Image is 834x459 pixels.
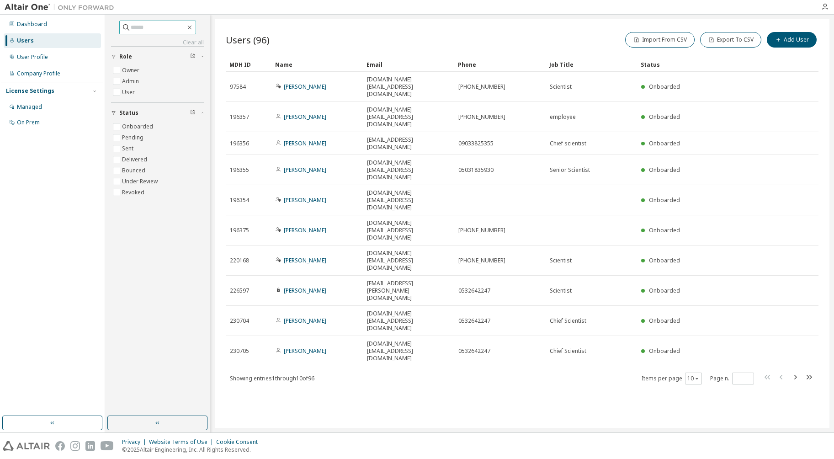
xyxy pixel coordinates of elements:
[111,39,204,46] a: Clear all
[122,121,155,132] label: Onboarded
[550,113,576,121] span: employee
[458,83,505,91] span: [PHONE_NUMBER]
[367,57,451,72] div: Email
[550,83,572,91] span: Scientist
[649,166,680,174] span: Onboarded
[367,250,450,272] span: [DOMAIN_NAME][EMAIL_ADDRESS][DOMAIN_NAME]
[367,159,450,181] span: [DOMAIN_NAME][EMAIL_ADDRESS][DOMAIN_NAME]
[230,83,246,91] span: 97584
[6,87,54,95] div: License Settings
[367,219,450,241] span: [DOMAIN_NAME][EMAIL_ADDRESS][DOMAIN_NAME]
[119,109,138,117] span: Status
[70,441,80,451] img: instagram.svg
[275,57,359,72] div: Name
[649,139,680,147] span: Onboarded
[649,226,680,234] span: Onboarded
[122,76,141,87] label: Admin
[550,347,586,355] span: Chief Scientist
[230,113,249,121] span: 196357
[17,119,40,126] div: On Prem
[149,438,216,446] div: Website Terms of Use
[284,347,326,355] a: [PERSON_NAME]
[284,139,326,147] a: [PERSON_NAME]
[190,109,196,117] span: Clear filter
[122,65,141,76] label: Owner
[458,257,505,264] span: [PHONE_NUMBER]
[367,280,450,302] span: [EMAIL_ADDRESS][PERSON_NAME][DOMAIN_NAME]
[458,57,542,72] div: Phone
[284,287,326,294] a: [PERSON_NAME]
[367,76,450,98] span: [DOMAIN_NAME][EMAIL_ADDRESS][DOMAIN_NAME]
[458,227,505,234] span: [PHONE_NUMBER]
[226,33,270,46] span: Users (96)
[55,441,65,451] img: facebook.svg
[767,32,817,48] button: Add User
[550,257,572,264] span: Scientist
[367,340,450,362] span: [DOMAIN_NAME][EMAIL_ADDRESS][DOMAIN_NAME]
[367,136,450,151] span: [EMAIL_ADDRESS][DOMAIN_NAME]
[229,57,268,72] div: MDH ID
[649,196,680,204] span: Onboarded
[284,196,326,204] a: [PERSON_NAME]
[367,310,450,332] span: [DOMAIN_NAME][EMAIL_ADDRESS][DOMAIN_NAME]
[122,438,149,446] div: Privacy
[284,166,326,174] a: [PERSON_NAME]
[550,140,586,147] span: Chief scientist
[230,287,249,294] span: 226597
[230,197,249,204] span: 196354
[122,446,263,454] p: © 2025 Altair Engineering, Inc. All Rights Reserved.
[85,441,95,451] img: linkedin.svg
[17,103,42,111] div: Managed
[649,317,680,325] span: Onboarded
[216,438,263,446] div: Cookie Consent
[190,53,196,60] span: Clear filter
[458,113,505,121] span: [PHONE_NUMBER]
[550,287,572,294] span: Scientist
[284,317,326,325] a: [PERSON_NAME]
[649,83,680,91] span: Onboarded
[649,113,680,121] span: Onboarded
[710,373,754,384] span: Page n.
[649,287,680,294] span: Onboarded
[122,132,145,143] label: Pending
[5,3,119,12] img: Altair One
[550,317,586,325] span: Chief Scientist
[3,441,50,451] img: altair_logo.svg
[111,47,204,67] button: Role
[458,317,490,325] span: 0532642247
[625,32,695,48] button: Import From CSV
[367,106,450,128] span: [DOMAIN_NAME][EMAIL_ADDRESS][DOMAIN_NAME]
[458,166,494,174] span: 05031835930
[284,226,326,234] a: [PERSON_NAME]
[458,347,490,355] span: 0532642247
[230,317,249,325] span: 230704
[17,53,48,61] div: User Profile
[458,287,490,294] span: 0532642247
[230,227,249,234] span: 196375
[649,256,680,264] span: Onboarded
[17,21,47,28] div: Dashboard
[687,375,700,382] button: 10
[367,189,450,211] span: [DOMAIN_NAME][EMAIL_ADDRESS][DOMAIN_NAME]
[649,347,680,355] span: Onboarded
[700,32,761,48] button: Export To CSV
[230,257,249,264] span: 220168
[111,103,204,123] button: Status
[458,140,494,147] span: 09033825355
[122,87,137,98] label: User
[284,113,326,121] a: [PERSON_NAME]
[122,143,135,154] label: Sent
[642,373,702,384] span: Items per page
[17,70,60,77] div: Company Profile
[17,37,34,44] div: Users
[122,187,146,198] label: Revoked
[122,154,149,165] label: Delivered
[230,166,249,174] span: 196355
[284,256,326,264] a: [PERSON_NAME]
[230,347,249,355] span: 230705
[284,83,326,91] a: [PERSON_NAME]
[550,166,590,174] span: Senior Scientist
[549,57,633,72] div: Job Title
[122,165,147,176] label: Bounced
[119,53,132,60] span: Role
